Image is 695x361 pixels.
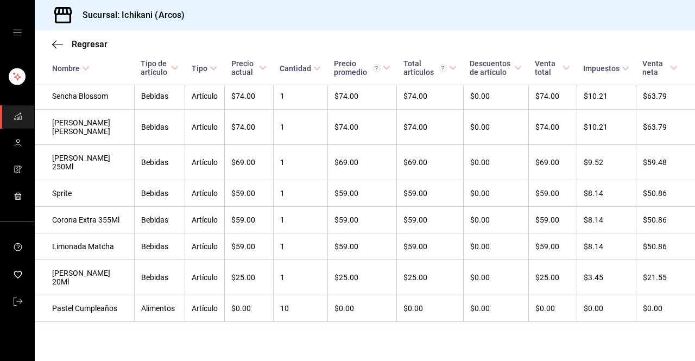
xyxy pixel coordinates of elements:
td: $74.00 [397,110,463,145]
span: Nombre [52,64,90,73]
td: $0.00 [225,295,274,322]
td: $74.00 [528,83,577,110]
td: Bebidas [134,180,185,207]
div: Tipo [192,64,207,73]
td: $59.00 [397,207,463,233]
span: Regresar [72,39,108,49]
td: $59.00 [397,233,463,260]
td: $8.14 [577,180,636,207]
td: $9.52 [577,145,636,180]
span: Precio promedio [334,59,390,77]
td: $59.00 [327,207,397,233]
div: Tipo de artículo [141,59,168,77]
td: $3.45 [577,260,636,295]
td: $0.00 [463,233,528,260]
td: $25.00 [528,260,577,295]
td: Sencha Blossom [35,83,134,110]
td: $0.00 [397,295,463,322]
button: Regresar [52,39,108,49]
td: $74.00 [528,110,577,145]
td: $59.00 [528,180,577,207]
td: $25.00 [327,260,397,295]
h3: Sucursal: Ichikani (Arcos) [74,9,185,22]
td: $10.21 [577,110,636,145]
td: $0.00 [327,295,397,322]
span: Venta neta [642,59,678,77]
span: Total artículos [403,59,457,77]
td: Sprite [35,180,134,207]
td: Bebidas [134,207,185,233]
td: $59.00 [528,207,577,233]
span: Precio actual [231,59,267,77]
td: Corona Extra 355Ml [35,207,134,233]
td: 1 [273,180,327,207]
td: $0.00 [528,295,577,322]
td: $0.00 [463,207,528,233]
td: Artículo [185,180,225,207]
span: Tipo de artículo [141,59,178,77]
td: Artículo [185,145,225,180]
td: $69.00 [528,145,577,180]
td: 1 [273,207,327,233]
td: 1 [273,110,327,145]
td: $10.21 [577,83,636,110]
span: Venta total [535,59,570,77]
td: $59.00 [225,180,274,207]
div: Impuestos [583,64,620,73]
td: Limonada Matcha [35,233,134,260]
td: Bebidas [134,233,185,260]
td: [PERSON_NAME] 250Ml [35,145,134,180]
div: Nombre [52,64,80,73]
button: open drawer [13,28,22,37]
td: $25.00 [225,260,274,295]
span: Impuestos [583,64,629,73]
td: 1 [273,260,327,295]
svg: Precio promedio = Total artículos / cantidad [372,64,381,72]
td: $63.79 [636,83,695,110]
span: Descuentos de artículo [470,59,522,77]
td: Alimentos [134,295,185,322]
div: Precio actual [231,59,257,77]
td: 10 [273,295,327,322]
td: Bebidas [134,110,185,145]
td: $8.14 [577,207,636,233]
div: Descuentos de artículo [470,59,512,77]
td: Artículo [185,260,225,295]
td: $69.00 [225,145,274,180]
td: $59.00 [327,233,397,260]
td: $25.00 [397,260,463,295]
td: $8.14 [577,233,636,260]
td: $0.00 [463,295,528,322]
td: $69.00 [397,145,463,180]
td: Pastel Cumpleaños [35,295,134,322]
div: Cantidad [280,64,311,73]
td: $59.00 [327,180,397,207]
td: 1 [273,145,327,180]
td: $59.00 [528,233,577,260]
td: Artículo [185,83,225,110]
td: Artículo [185,233,225,260]
td: $0.00 [463,180,528,207]
td: $59.00 [225,233,274,260]
td: $50.86 [636,180,695,207]
td: $0.00 [463,83,528,110]
td: $59.00 [397,180,463,207]
td: $50.86 [636,233,695,260]
td: Artículo [185,295,225,322]
td: $59.00 [225,207,274,233]
td: $0.00 [463,110,528,145]
td: $63.79 [636,110,695,145]
div: Venta total [535,59,560,77]
svg: El total artículos considera cambios de precios en los artículos así como costos adicionales por ... [439,64,447,72]
div: Precio promedio [334,59,381,77]
td: $0.00 [463,145,528,180]
td: $50.86 [636,207,695,233]
td: $59.48 [636,145,695,180]
td: $74.00 [327,110,397,145]
td: $0.00 [636,295,695,322]
td: $74.00 [225,83,274,110]
td: $74.00 [327,83,397,110]
td: $0.00 [577,295,636,322]
div: Total artículos [403,59,447,77]
span: Tipo [192,64,217,73]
